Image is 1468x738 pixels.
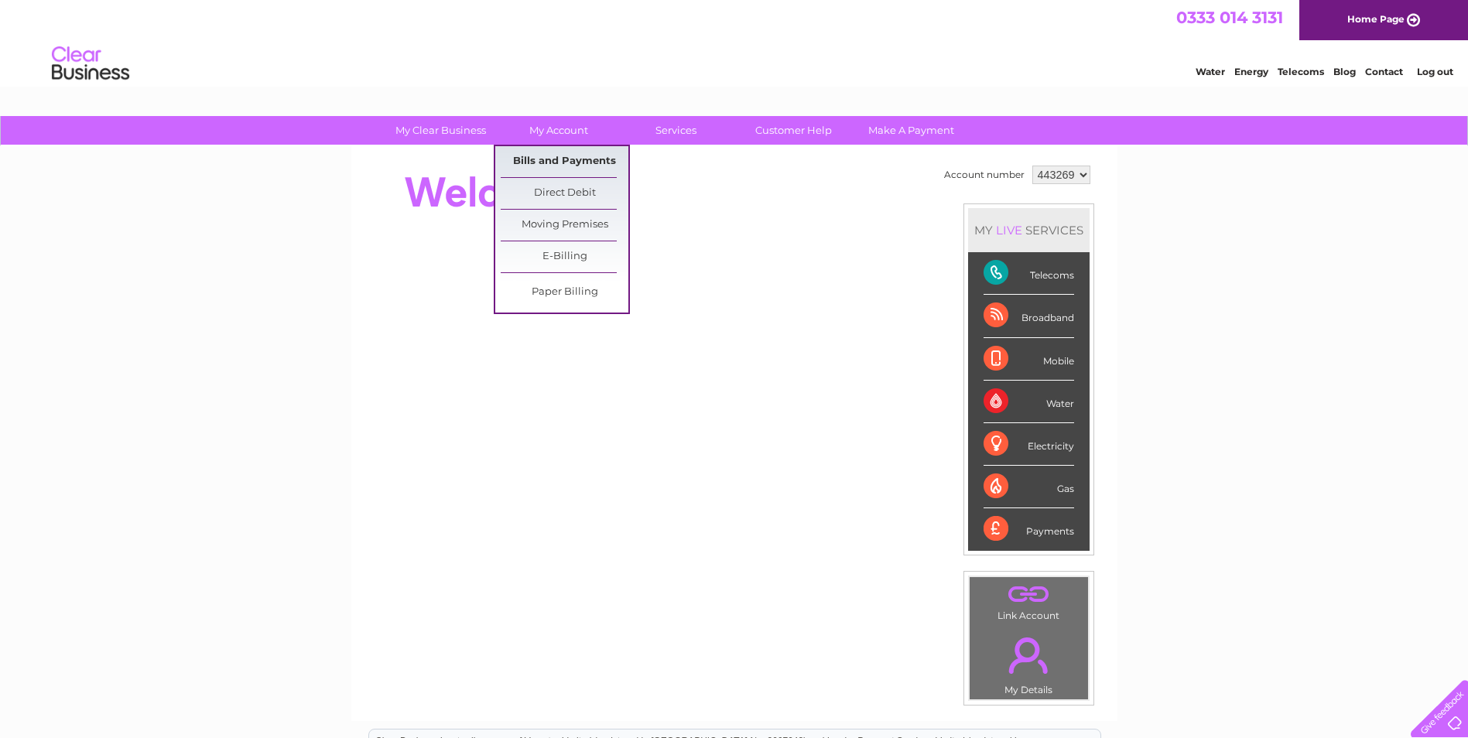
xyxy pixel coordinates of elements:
[1365,66,1403,77] a: Contact
[984,252,1074,295] div: Telecoms
[501,210,628,241] a: Moving Premises
[993,223,1025,237] div: LIVE
[1278,66,1324,77] a: Telecoms
[494,116,622,145] a: My Account
[984,381,1074,423] div: Water
[1196,66,1225,77] a: Water
[969,576,1089,625] td: Link Account
[984,295,1074,337] div: Broadband
[730,116,857,145] a: Customer Help
[984,508,1074,550] div: Payments
[969,624,1089,700] td: My Details
[501,241,628,272] a: E-Billing
[501,178,628,209] a: Direct Debit
[984,466,1074,508] div: Gas
[1176,8,1283,27] a: 0333 014 3131
[612,116,740,145] a: Services
[1333,66,1356,77] a: Blog
[940,162,1028,188] td: Account number
[974,628,1084,682] a: .
[847,116,975,145] a: Make A Payment
[968,208,1090,252] div: MY SERVICES
[984,338,1074,381] div: Mobile
[984,423,1074,466] div: Electricity
[377,116,505,145] a: My Clear Business
[1234,66,1268,77] a: Energy
[974,581,1084,608] a: .
[1417,66,1453,77] a: Log out
[501,277,628,308] a: Paper Billing
[369,9,1100,75] div: Clear Business is a trading name of Verastar Limited (registered in [GEOGRAPHIC_DATA] No. 3667643...
[501,146,628,177] a: Bills and Payments
[51,40,130,87] img: logo.png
